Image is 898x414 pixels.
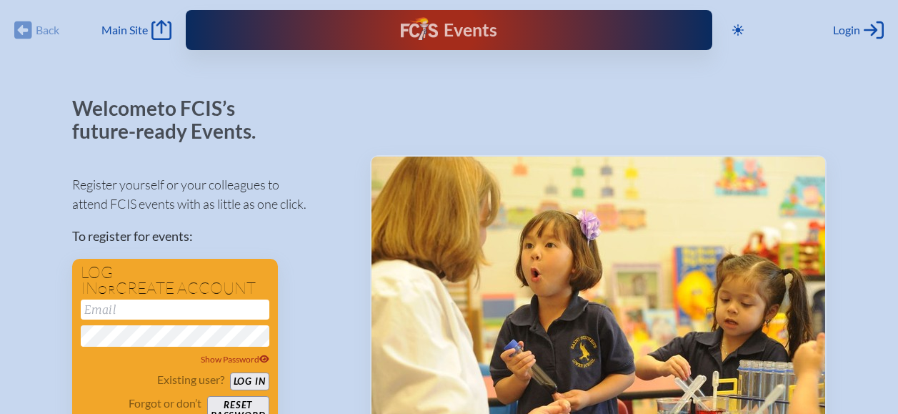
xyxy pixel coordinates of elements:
p: Existing user? [157,373,224,387]
p: Register yourself or your colleagues to attend FCIS events with as little as one click. [72,175,347,214]
span: Show Password [201,354,269,365]
span: Login [833,23,860,37]
button: Log in [230,373,269,390]
h1: Log in create account [81,265,269,297]
input: Email [81,300,269,320]
span: Main Site [101,23,148,37]
span: or [98,282,116,297]
p: To register for events: [72,227,347,246]
a: Main Site [101,20,171,40]
p: Welcome to FCIS’s future-ready Events. [72,97,272,142]
div: FCIS Events — Future ready [340,17,557,43]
